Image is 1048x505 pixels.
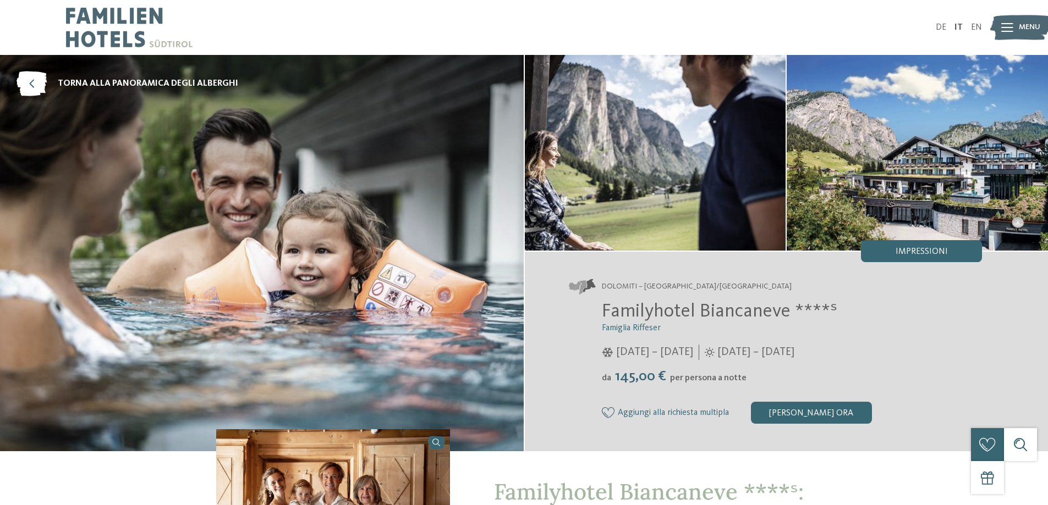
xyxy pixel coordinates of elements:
span: Menu [1019,22,1040,33]
span: da [602,374,611,382]
span: per persona a notte [670,374,747,382]
span: [DATE] – [DATE] [616,345,693,360]
a: DE [936,23,946,32]
div: [PERSON_NAME] ora [751,402,872,424]
i: Orari d'apertura estate [705,347,715,357]
i: Orari d'apertura inverno [602,347,613,357]
span: Aggiungi alla richiesta multipla [618,408,729,418]
span: Dolomiti – [GEOGRAPHIC_DATA]/[GEOGRAPHIC_DATA] [602,281,792,292]
span: Famiglia Riffeser [602,324,661,332]
a: IT [954,23,963,32]
span: Familyhotel Biancaneve ****ˢ [602,302,837,321]
span: [DATE] – [DATE] [717,345,794,360]
img: Il nostro family hotel a Selva: una vacanza da favola [787,55,1048,251]
a: torna alla panoramica degli alberghi [17,71,238,96]
a: EN [971,23,982,32]
img: Il nostro family hotel a Selva: una vacanza da favola [525,55,786,251]
span: torna alla panoramica degli alberghi [58,77,238,90]
span: 145,00 € [612,369,669,384]
span: Impressioni [896,247,948,256]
